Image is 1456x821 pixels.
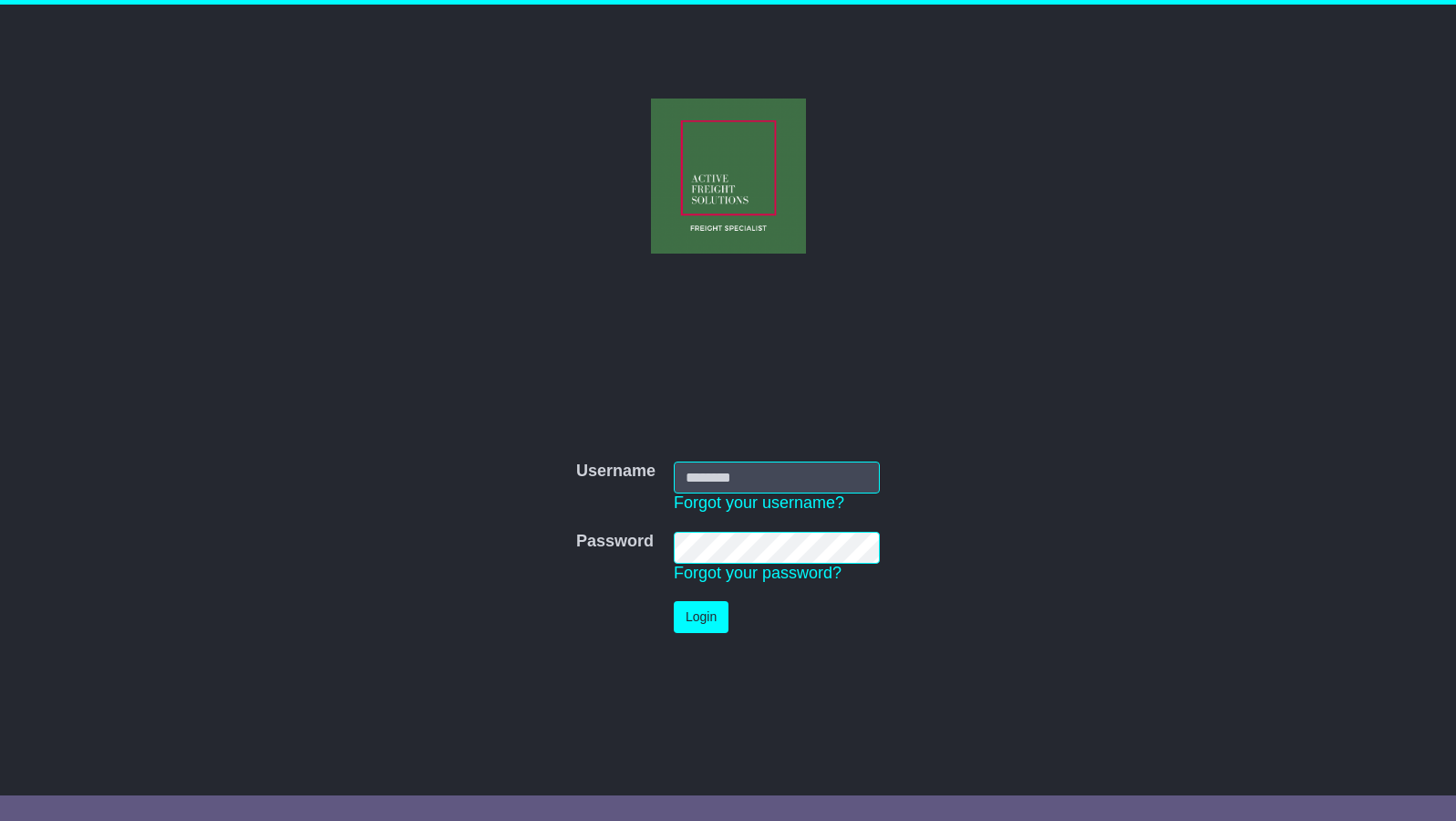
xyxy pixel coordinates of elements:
[674,601,728,633] button: Login
[674,494,844,512] a: Forgot your username?
[674,564,842,582] a: Forgot your password?
[576,532,654,552] label: Password
[651,99,806,254] img: Active Freight Solutions Pty Ltd
[576,462,656,482] label: Username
